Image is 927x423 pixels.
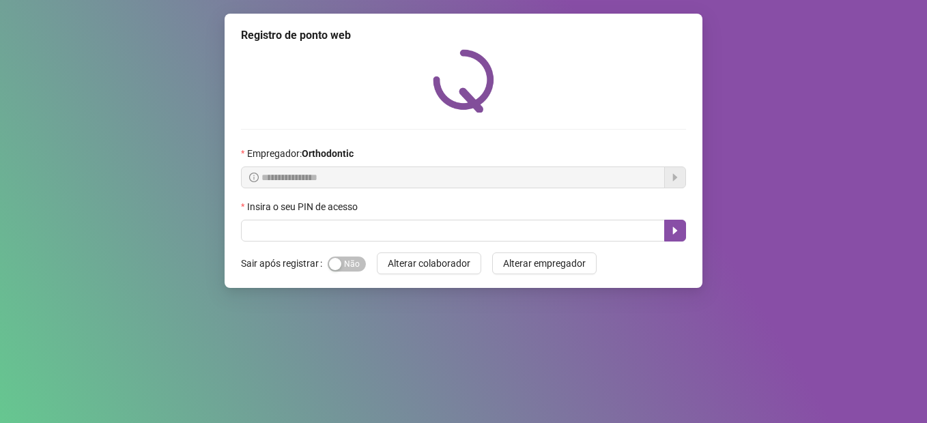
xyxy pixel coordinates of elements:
span: Alterar colaborador [388,256,470,271]
img: QRPoint [433,49,494,113]
span: Alterar empregador [503,256,586,271]
button: Alterar empregador [492,252,597,274]
span: Empregador : [247,146,354,161]
strong: Orthodontic [302,148,354,159]
label: Insira o seu PIN de acesso [241,199,367,214]
span: info-circle [249,173,259,182]
button: Alterar colaborador [377,252,481,274]
div: Registro de ponto web [241,27,686,44]
label: Sair após registrar [241,252,328,274]
span: caret-right [670,225,681,236]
